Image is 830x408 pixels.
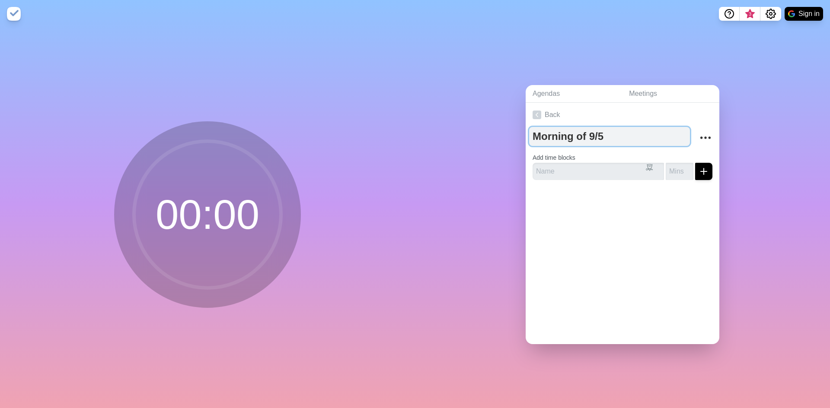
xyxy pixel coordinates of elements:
[533,154,575,161] label: Add time blocks
[7,7,21,21] img: timeblocks logo
[526,85,622,103] a: Agendas
[526,103,719,127] a: Back
[788,10,795,17] img: google logo
[760,7,781,21] button: Settings
[740,7,760,21] button: What’s new
[533,163,664,180] input: Name
[719,7,740,21] button: Help
[747,11,753,18] span: 3
[697,129,714,146] button: More
[666,163,693,180] input: Mins
[622,85,719,103] a: Meetings
[785,7,823,21] button: Sign in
